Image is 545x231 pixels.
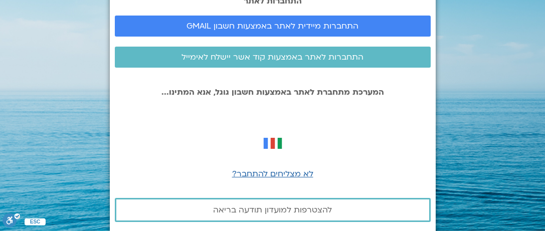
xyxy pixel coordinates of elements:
[181,53,364,62] span: התחברות לאתר באמצעות קוד אשר יישלח לאימייל
[232,168,313,179] a: לא מצליחים להתחבר?
[115,16,431,37] a: התחברות מיידית לאתר באמצעות חשבון GMAIL
[115,88,431,97] p: המערכת מתחברת לאתר באמצעות חשבון גוגל, אנא המתינו...
[115,47,431,68] a: התחברות לאתר באמצעות קוד אשר יישלח לאימייל
[213,205,332,214] span: להצטרפות למועדון תודעה בריאה
[187,22,358,31] span: התחברות מיידית לאתר באמצעות חשבון GMAIL
[115,198,431,222] a: להצטרפות למועדון תודעה בריאה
